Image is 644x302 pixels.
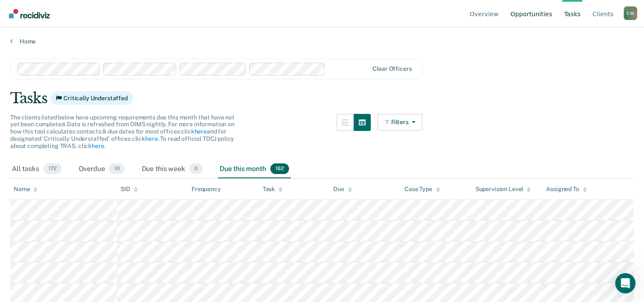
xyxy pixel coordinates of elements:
[140,160,204,179] div: Due this week0
[50,91,133,105] span: Critically Understaffed
[145,135,157,142] a: here
[218,160,291,179] div: Due this month162
[109,163,124,174] span: 10
[10,38,634,45] a: Home
[192,186,221,193] div: Frequency
[475,186,531,193] div: Supervision Level
[189,163,203,174] span: 0
[333,186,352,193] div: Due
[9,9,50,18] img: Recidiviz
[372,65,412,73] div: Clear officers
[615,273,635,293] iframe: Intercom live chat
[194,128,206,135] a: here
[92,142,104,149] a: here
[624,6,637,20] div: C W
[77,160,126,179] div: Overdue10
[378,114,423,131] button: Filters
[43,163,62,174] span: 172
[10,160,63,179] div: All tasks172
[14,186,37,193] div: Name
[270,163,289,174] span: 162
[10,90,634,107] div: Tasks
[404,186,440,193] div: Case Type
[546,186,587,193] div: Assigned To
[120,186,138,193] div: SID
[263,186,283,193] div: Task
[624,6,637,20] button: Profile dropdown button
[10,114,235,149] span: The clients listed below have upcoming requirements due this month that have not yet been complet...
